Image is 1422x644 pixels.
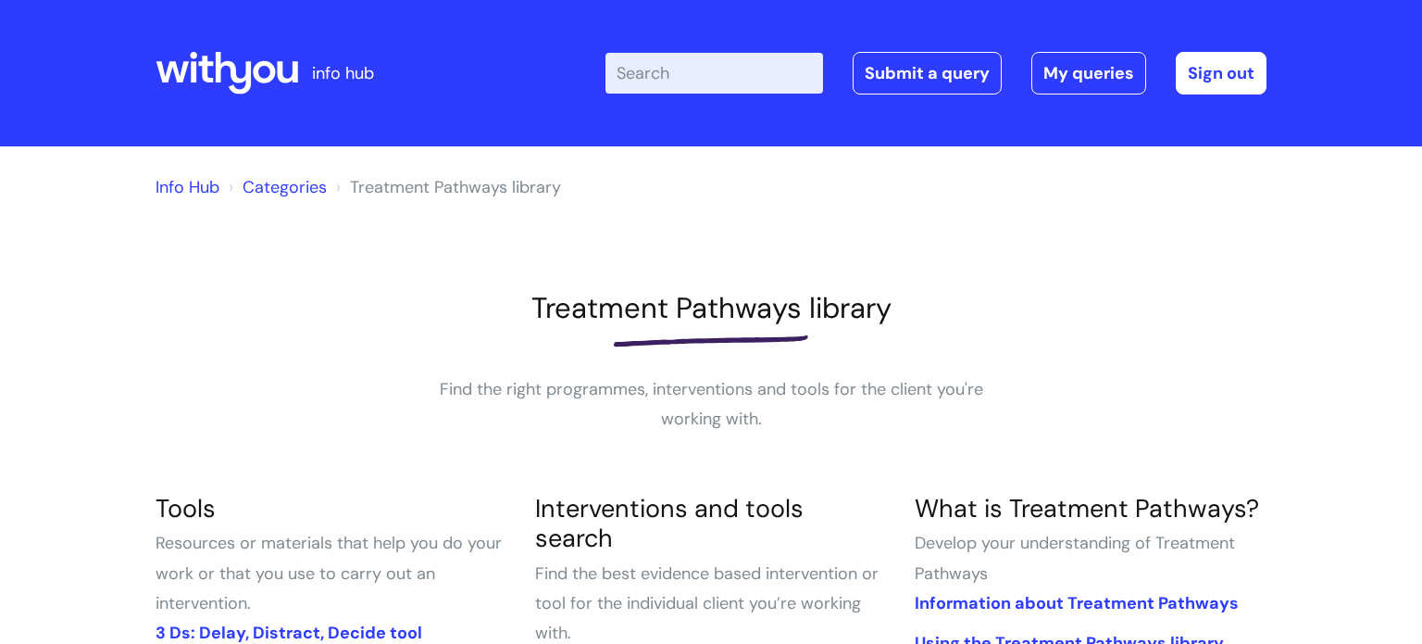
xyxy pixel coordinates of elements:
a: Sign out [1176,52,1266,95]
a: My queries [1031,52,1146,95]
span: Develop your understanding of Treatment Pathways [915,532,1235,584]
li: Treatment Pathways library [331,172,561,202]
p: Find the right programmes, interventions and tools for the client you're working with. [433,374,989,435]
a: Info Hub [156,176,219,198]
div: | - [605,52,1266,95]
a: Submit a query [853,52,1002,95]
li: Solution home [224,172,327,202]
span: Resources or materials that help you do your work or that you use to carry out an intervention. [156,532,502,614]
a: What is Treatment Pathways? [915,492,1259,524]
a: Categories [243,176,327,198]
a: 3 Ds: Delay, Distract, Decide tool [156,622,422,644]
a: Interventions and tools search [535,492,804,554]
a: Information about Treatment Pathways [915,592,1239,614]
p: info hub [312,58,374,88]
h1: Treatment Pathways library [156,291,1266,325]
input: Search [605,53,823,94]
a: Tools [156,492,216,524]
